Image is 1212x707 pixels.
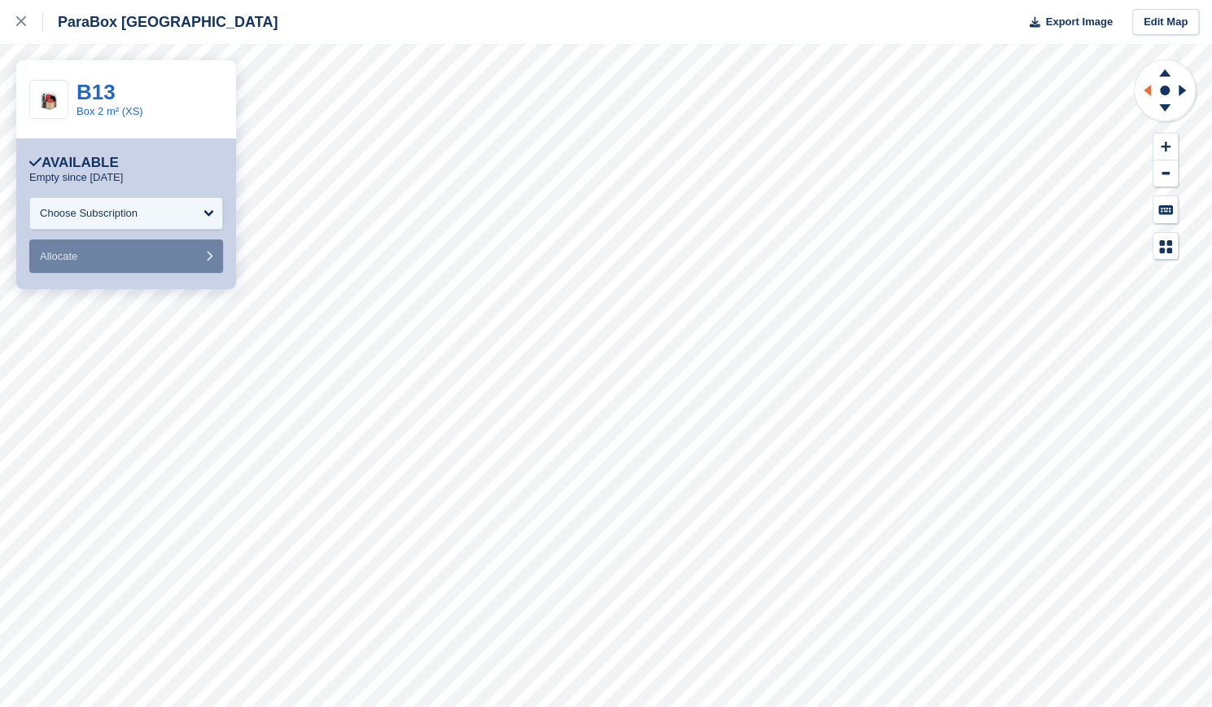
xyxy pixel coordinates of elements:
a: Edit Map [1132,9,1199,36]
span: Export Image [1045,14,1112,30]
button: Export Image [1020,9,1113,36]
span: Allocate [40,250,77,262]
a: B13 [77,80,116,104]
div: Available [29,155,119,171]
button: Allocate [29,239,223,273]
button: Keyboard Shortcuts [1153,196,1178,223]
button: Map Legend [1153,233,1178,260]
div: Choose Subscription [40,205,138,222]
img: box%20XS%202mq.png [30,81,68,118]
a: Box 2 m² (XS) [77,105,143,117]
p: Empty since [DATE] [29,171,123,184]
button: Zoom In [1153,134,1178,160]
button: Zoom Out [1153,160,1178,187]
div: ParaBox [GEOGRAPHIC_DATA] [43,12,278,32]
